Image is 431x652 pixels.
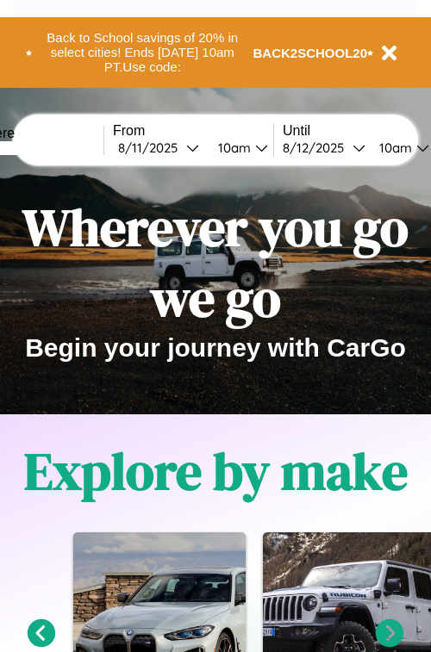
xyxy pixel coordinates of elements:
b: BACK2SCHOOL20 [253,46,368,60]
button: 8/11/2025 [113,139,204,157]
div: 8 / 11 / 2025 [118,140,186,156]
div: 10am [209,140,255,156]
button: Back to School savings of 20% in select cities! Ends [DATE] 10am PT.Use code: [32,26,253,79]
h1: Explore by make [24,436,408,506]
div: 8 / 12 / 2025 [283,140,353,156]
button: 10am [204,139,273,157]
div: 10am [371,140,416,156]
label: From [113,123,273,139]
